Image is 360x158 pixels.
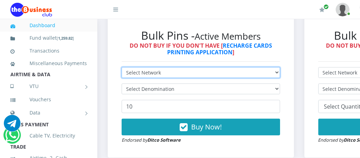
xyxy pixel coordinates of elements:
button: Buy Now! [122,119,280,135]
a: Chat for support [5,132,19,143]
a: Dashboard [10,17,87,33]
a: Vouchers [10,92,87,108]
h2: Bulk Pins - [122,29,280,42]
strong: DO NOT BUY IF YOU DON'T HAVE [ ] [130,42,272,56]
a: Miscellaneous Payments [10,55,87,71]
a: Cable TV, Electricity [10,128,87,144]
small: Active Members [195,30,261,42]
span: Buy Now! [191,122,222,132]
a: Fund wallet[1,259.82] [10,30,87,46]
span: Renew/Upgrade Subscription [324,4,329,9]
img: Logo [10,3,52,17]
a: Data [10,104,87,121]
b: 1,259.82 [58,35,73,41]
a: RECHARGE CARDS PRINTING APPLICATION [167,42,272,56]
input: Enter Quantity [122,100,280,113]
strong: Ditco Software [147,137,181,143]
small: Endorsed by [122,137,181,143]
img: User [336,3,350,16]
a: VTU [10,78,87,95]
a: Transactions [10,43,87,59]
small: [ ] [57,35,74,41]
i: Renew/Upgrade Subscription [319,7,325,13]
a: Chat for support [4,120,21,132]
